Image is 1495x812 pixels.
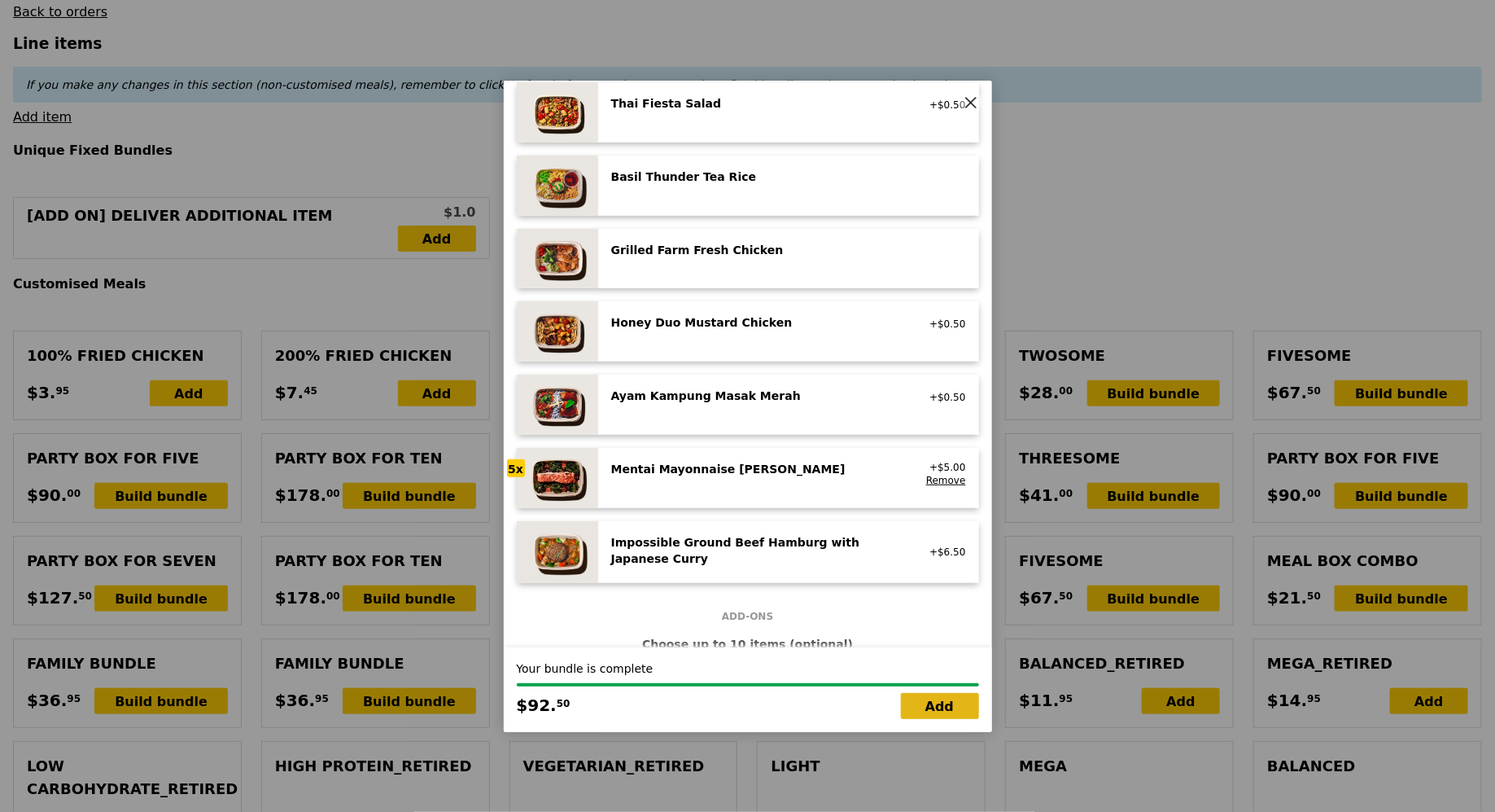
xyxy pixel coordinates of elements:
[517,229,598,289] img: daily_normal_HORZ-Grilled-Farm-Fresh-Chicken.jpg
[517,661,979,677] div: Your bundle is complete
[901,693,979,719] a: Add
[611,534,903,567] div: Impossible Ground Beef Hamburg with Japanese Curry
[517,521,598,583] img: daily_normal_HORZ-Impossible-Hamburg-With-Japanese-Curry.jpg
[517,693,557,718] span: $92.
[517,375,598,435] img: daily_normal_Ayam_Kampung_Masak_Merah_Horizontal_.jpg
[611,461,903,477] div: Mentai Mayonnaise [PERSON_NAME]
[611,388,903,404] div: Ayam Kampung Masak Merah
[611,169,903,185] div: Basil Thunder Tea Rice
[517,82,598,143] img: daily_normal_Thai_Fiesta_Salad__Horizontal_.jpg
[923,318,966,331] div: +$0.50
[517,301,598,362] img: daily_normal_Honey_Duo_Mustard_Chicken__Horizontal_.jpg
[557,697,570,710] span: 50
[923,99,966,112] div: +$0.50
[923,546,966,559] div: +$6.50
[517,156,598,216] img: daily_normal_HORZ-Basil-Thunder-Tea-Rice.jpg
[517,448,598,508] img: daily_normal_Mentai-Mayonnaise-Aburi-Salmon-HORZ.jpg
[611,95,903,112] div: Thai Fiesta Salad
[923,391,966,404] div: +$0.50
[923,461,966,474] div: +$5.00
[926,475,966,486] a: Remove
[517,636,979,652] div: Choose up to 10 items (optional)
[611,314,903,331] div: Honey Duo Mustard Chicken
[507,459,525,477] div: 5x
[715,610,780,623] span: Add-ons
[611,242,903,258] div: Grilled Farm Fresh Chicken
